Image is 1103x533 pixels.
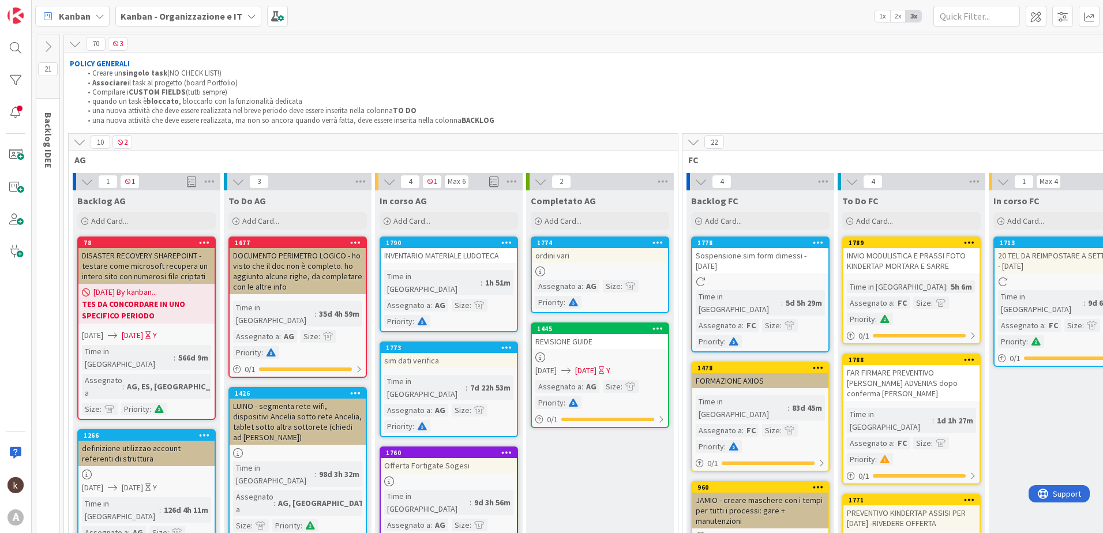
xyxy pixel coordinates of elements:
div: ordini vari [532,248,668,263]
div: Y [153,329,157,341]
span: : [481,276,482,289]
div: 1789INVIO MODULISTICA E PRASSI FOTO KINDERTAP MORTARA E SARRE [843,238,980,273]
div: Priority [998,335,1026,348]
div: 5h 6m [948,280,975,293]
div: 1778 [692,238,828,248]
a: 1478FORMAZIONE AXIOSTime in [GEOGRAPHIC_DATA]:83d 45mAssegnato a:FCSize:Priority:0/1 [691,362,830,472]
div: 1789 [843,238,980,248]
div: 5d 5h 29m [783,296,825,309]
div: Sospensione sim form dimessi - [DATE] [692,248,828,273]
div: 1773 [386,344,517,352]
span: : [466,381,467,394]
span: : [314,307,316,320]
div: 83d 45m [789,401,825,414]
span: : [724,440,726,453]
div: Assegnato a [847,437,893,449]
div: Priority [384,315,412,328]
a: 78DISASTER RECOVERY SHAREPOINT - testare come microsoft recupera un intero sito con numerosi file... [77,237,216,420]
span: 70 [86,37,106,51]
div: Assegnato a [696,424,742,437]
div: Size [452,519,470,531]
div: 1760Offerta Fortigate Sogesi [381,448,517,473]
div: 1677 [230,238,366,248]
div: Size [603,380,621,393]
div: Priority [535,296,564,309]
span: : [159,504,161,516]
div: 1h 51m [482,276,513,289]
span: Add Card... [705,216,742,226]
span: 0 / 1 [858,330,869,342]
div: 1677 [235,239,366,247]
span: 1 [98,175,118,189]
div: FC [895,296,910,309]
div: 0/1 [843,469,980,483]
div: AG [432,299,448,311]
div: 1426LUINO - segmenta rete wifi, dispositivi Ancelia sotto rete Ancelia, tablet sotto altra sottor... [230,388,366,445]
span: Add Card... [856,216,893,226]
div: 9d 3h 56m [471,496,513,509]
div: FC [744,424,759,437]
div: Priority [272,519,301,532]
span: : [931,437,933,449]
div: Assegnato a [233,490,273,516]
a: 1445REVISIONE GUIDE[DATE][DATE]YAssegnato a:AGSize:Priority:0/1 [531,322,669,428]
div: 126d 4h 11m [161,504,211,516]
span: : [780,319,782,332]
div: A [7,509,24,526]
div: FAR FIRMARE PREVENTIVO [PERSON_NAME] ADVENIAS dopo conferma [PERSON_NAME] [843,365,980,401]
span: : [564,396,565,409]
span: : [621,280,622,292]
span: : [122,380,124,393]
span: 4 [400,175,420,189]
div: PREVENTIVO KINDERTAP ASSISI PER [DATE] -RIVEDERE OFFERTA [843,505,980,531]
span: [DATE] [82,482,103,494]
div: 1771 [849,496,980,504]
span: : [893,437,895,449]
div: DOCUMENTO PERIMETRO LOGICO - ho visto che il doc non è completo. ho aggiunto alcune righe, da com... [230,248,366,294]
div: Time in [GEOGRAPHIC_DATA] [998,290,1083,316]
div: 1d 1h 27m [934,414,976,427]
div: Time in [GEOGRAPHIC_DATA] [847,280,946,293]
div: 1771 [843,495,980,505]
a: 1677DOCUMENTO PERIMETRO LOGICO - ho visto che il doc non è completo. ho aggiunto alcune righe, da... [228,237,367,378]
div: 7d 22h 53m [467,381,513,394]
div: 78 [78,238,215,248]
span: : [875,313,877,325]
div: Priority [696,440,724,453]
div: AG, ES, [GEOGRAPHIC_DATA] [124,380,235,393]
span: : [251,519,253,532]
span: 0 / 1 [858,470,869,482]
a: 1778Sospensione sim form dimessi - [DATE]Time in [GEOGRAPHIC_DATA]:5d 5h 29mAssegnato a:FCSize:Pr... [691,237,830,352]
div: AG [432,404,448,416]
div: 1426 [235,389,366,397]
div: Max 4 [1040,179,1057,185]
span: 1 [422,175,442,189]
div: 1788 [849,356,980,364]
span: Add Card... [393,216,430,226]
div: Priority [384,420,412,433]
span: 3 [249,175,269,189]
span: [DATE] [122,329,143,341]
span: 2 [112,135,132,149]
div: Time in [GEOGRAPHIC_DATA] [82,345,174,370]
div: Time in [GEOGRAPHIC_DATA] [696,290,781,316]
div: 1778Sospensione sim form dimessi - [DATE] [692,238,828,273]
div: definizione utilizzao account referenti di struttura [78,441,215,466]
div: 1778 [697,239,828,247]
div: 1478FORMAZIONE AXIOS [692,363,828,388]
div: AG [583,280,599,292]
div: 1445 [532,324,668,334]
span: [DATE] [535,365,557,377]
span: : [470,404,471,416]
span: 3 [108,37,127,51]
img: kh [7,477,24,493]
span: [DATE] [122,482,143,494]
div: Assegnato a [384,299,430,311]
div: 1774 [537,239,668,247]
span: : [470,496,471,509]
span: : [742,319,744,332]
div: 1445REVISIONE GUIDE [532,324,668,349]
div: 1790 [381,238,517,248]
span: 4 [863,175,883,189]
span: 22 [704,135,724,149]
